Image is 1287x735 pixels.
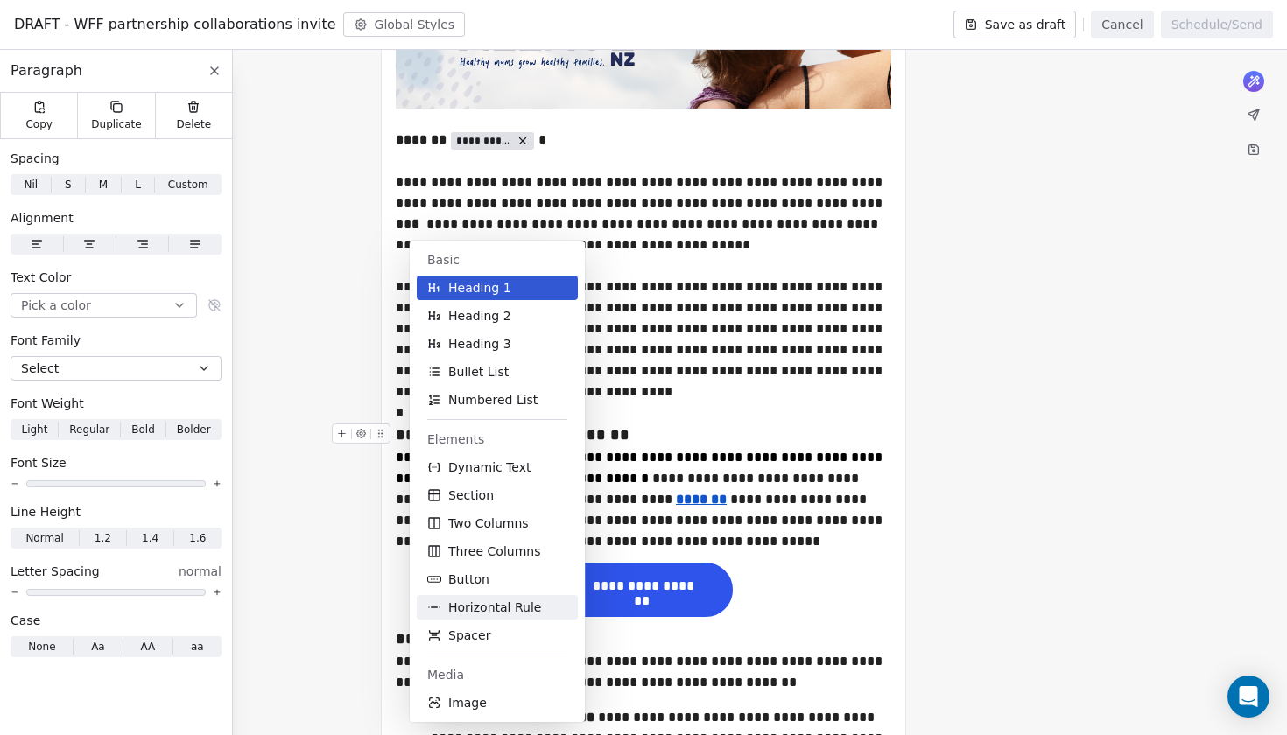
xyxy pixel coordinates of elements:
[1227,675,1269,717] div: Open Intercom Messenger
[417,539,578,563] button: Three Columns
[417,276,578,300] button: Heading 1
[448,598,541,616] span: Horizontal Rule
[417,388,578,412] button: Numbered List
[417,360,578,384] button: Bullet List
[21,360,59,377] span: Select
[191,639,204,654] span: aa
[417,511,578,535] button: Two Columns
[448,542,540,560] span: Three Columns
[11,209,74,227] span: Alignment
[417,332,578,356] button: Heading 3
[11,269,71,286] span: Text Color
[448,279,511,297] span: Heading 1
[417,595,578,619] button: Horizontal Rule
[448,458,531,476] span: Dynamic Text
[25,117,53,131] span: Copy
[135,177,141,192] span: L
[14,14,336,35] span: DRAFT - WFF partnership collaborations invite
[1091,10,1153,38] button: Cancel
[168,177,208,192] span: Custom
[11,612,40,629] span: Case
[1161,10,1273,38] button: Schedule/Send
[427,430,567,448] span: Elements
[448,391,538,409] span: Numbered List
[448,694,487,711] span: Image
[953,10,1077,38] button: Save as draft
[11,454,67,472] span: Font Size
[448,335,511,353] span: Heading 3
[11,503,81,521] span: Line Height
[427,666,567,683] span: Media
[25,530,63,546] span: Normal
[28,639,55,654] span: None
[417,304,578,328] button: Heading 2
[11,563,100,580] span: Letter Spacing
[21,422,47,437] span: Light
[448,570,489,588] span: Button
[131,422,155,437] span: Bold
[11,332,81,349] span: Font Family
[11,395,84,412] span: Font Weight
[140,639,155,654] span: AA
[417,483,578,507] button: Section
[189,530,206,546] span: 1.6
[69,422,109,437] span: Regular
[177,117,212,131] span: Delete
[417,690,578,715] button: Image
[343,12,466,37] button: Global Styles
[95,530,111,546] span: 1.2
[448,363,509,381] span: Bullet List
[448,514,529,532] span: Two Columns
[99,177,108,192] span: M
[11,293,197,318] button: Pick a color
[91,117,141,131] span: Duplicate
[142,530,158,546] span: 1.4
[11,60,82,81] span: Paragraph
[448,486,494,504] span: Section
[65,177,72,192] span: S
[427,251,567,269] span: Basic
[417,567,578,591] button: Button
[417,623,578,647] button: Spacer
[11,150,60,167] span: Spacing
[91,639,105,654] span: Aa
[448,307,511,325] span: Heading 2
[448,626,490,644] span: Spacer
[417,455,578,479] button: Dynamic Text
[177,422,211,437] span: Bolder
[179,563,222,580] span: normal
[24,177,38,192] span: Nil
